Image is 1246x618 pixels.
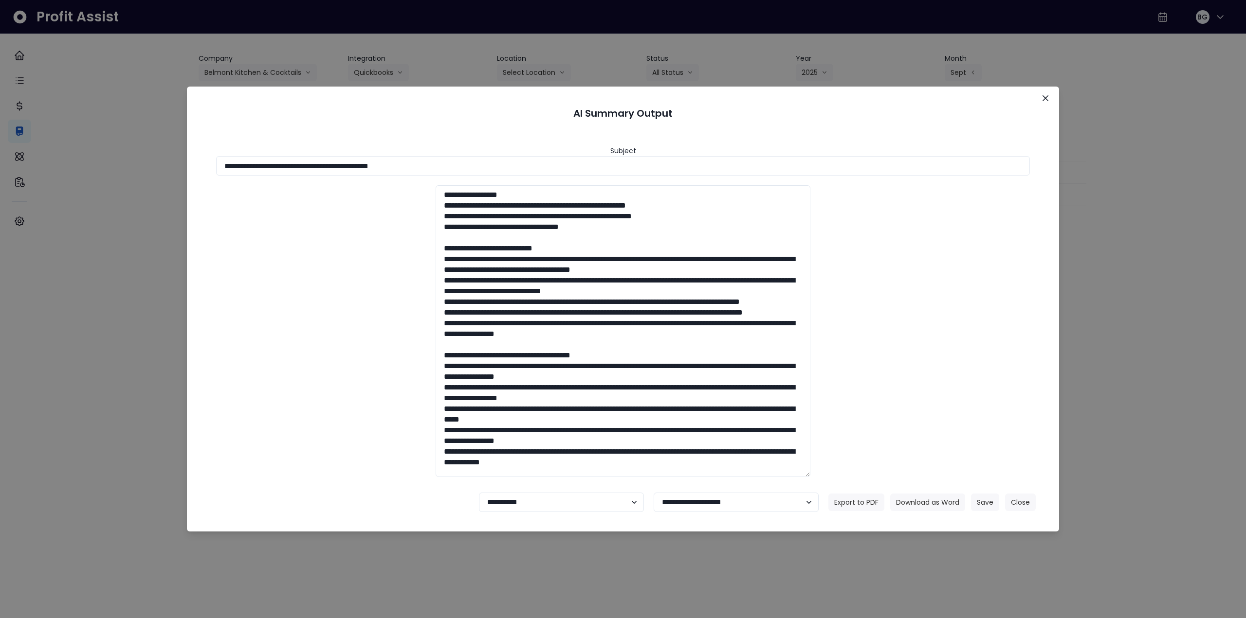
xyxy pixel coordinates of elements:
button: Export to PDF [828,494,884,511]
button: Download as Word [890,494,965,511]
button: Close [1038,90,1053,106]
header: AI Summary Output [199,98,1047,128]
header: Subject [610,146,636,156]
button: Save [971,494,999,511]
button: Close [1005,494,1036,511]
